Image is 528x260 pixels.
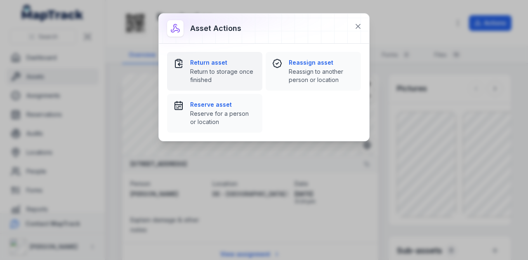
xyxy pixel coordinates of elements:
[190,23,241,34] h3: Asset actions
[167,52,262,91] button: Return assetReturn to storage once finished
[190,68,256,84] span: Return to storage once finished
[266,52,361,91] button: Reassign assetReassign to another person or location
[190,59,256,67] strong: Return asset
[190,110,256,126] span: Reserve for a person or location
[289,68,354,84] span: Reassign to another person or location
[289,59,354,67] strong: Reassign asset
[167,94,262,133] button: Reserve assetReserve for a person or location
[190,101,256,109] strong: Reserve asset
